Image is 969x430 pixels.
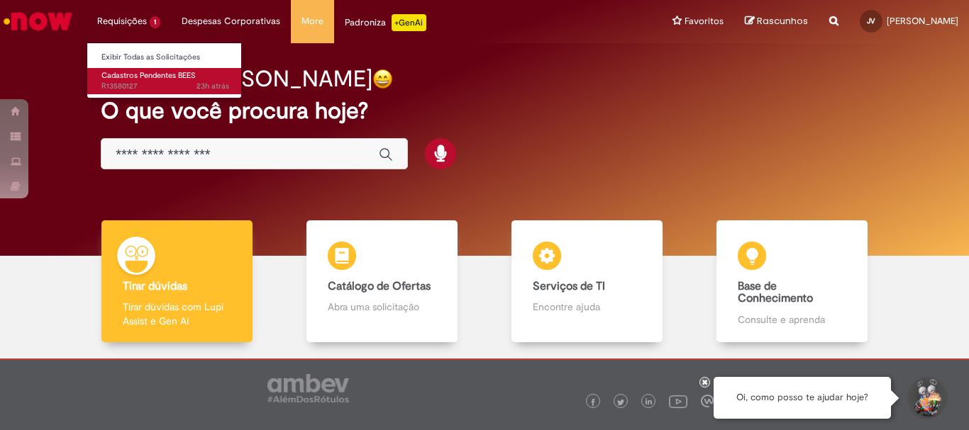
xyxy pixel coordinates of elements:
a: Catálogo de Ofertas Abra uma solicitação [279,220,484,343]
p: Abra uma solicitação [328,300,436,314]
img: logo_footer_linkedin.png [646,398,653,407]
a: Rascunhos [745,15,808,28]
div: Oi, como posso te ajudar hoje? [714,377,891,419]
span: More [301,14,323,28]
a: Aberto R13580127 : Cadastros Pendentes BEES [87,68,243,94]
a: Base de Conhecimento Consulte e aprenda [690,220,895,343]
span: Requisições [97,14,147,28]
span: Favoritos [685,14,724,28]
img: logo_footer_twitter.png [617,399,624,406]
b: Base de Conhecimento [738,279,813,306]
span: Rascunhos [757,14,808,28]
span: 23h atrás [196,81,229,91]
b: Catálogo de Ofertas [328,279,431,293]
img: logo_footer_ambev_rotulo_gray.png [267,374,349,402]
span: [PERSON_NAME] [887,15,958,27]
b: Serviços de TI [533,279,605,293]
p: +GenAi [392,14,426,31]
img: logo_footer_youtube.png [669,392,687,410]
div: Padroniza [345,14,426,31]
ul: Requisições [87,43,242,98]
a: Serviços de TI Encontre ajuda [484,220,690,343]
a: Exibir Todas as Solicitações [87,50,243,65]
span: 1 [150,16,160,28]
img: happy-face.png [372,69,393,89]
span: Despesas Corporativas [182,14,280,28]
b: Tirar dúvidas [123,279,187,293]
span: JV [867,16,875,26]
img: ServiceNow [1,7,74,35]
time: 30/09/2025 09:32:24 [196,81,229,91]
p: Encontre ajuda [533,300,641,314]
a: Tirar dúvidas Tirar dúvidas com Lupi Assist e Gen Ai [74,220,279,343]
button: Iniciar Conversa de Suporte [905,377,948,419]
span: Cadastros Pendentes BEES [101,70,196,81]
p: Tirar dúvidas com Lupi Assist e Gen Ai [123,300,231,328]
img: logo_footer_workplace.png [701,395,714,407]
h2: O que você procura hoje? [101,98,868,123]
span: R13580127 [101,81,229,92]
img: logo_footer_facebook.png [589,399,597,406]
p: Consulte e aprenda [738,312,846,327]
